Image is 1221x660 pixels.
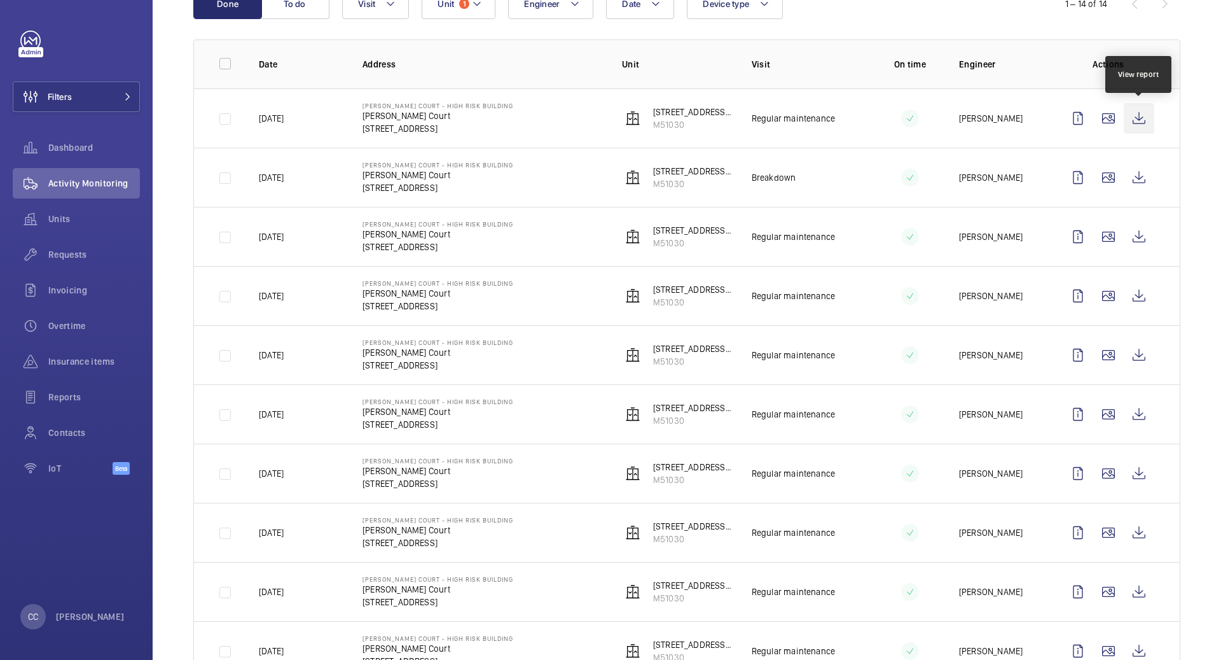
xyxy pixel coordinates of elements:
[362,575,513,583] p: [PERSON_NAME] Court - High Risk Building
[259,408,284,421] p: [DATE]
[259,467,284,480] p: [DATE]
[259,645,284,657] p: [DATE]
[259,586,284,598] p: [DATE]
[48,462,113,475] span: IoT
[48,391,140,404] span: Reports
[362,583,513,596] p: [PERSON_NAME] Court
[752,467,835,480] p: Regular maintenance
[362,169,513,181] p: [PERSON_NAME] Court
[362,109,513,122] p: [PERSON_NAME] Court
[13,81,140,112] button: Filters
[1063,58,1154,71] p: Actions
[653,402,731,414] p: [STREET_ADDRESS][PERSON_NAME]
[653,638,731,651] p: [STREET_ADDRESS][PERSON_NAME]
[362,398,513,405] p: [PERSON_NAME] Court - High Risk Building
[625,584,640,600] img: elevator.svg
[653,178,731,190] p: M51030
[48,284,140,297] span: Invoicing
[362,228,513,241] p: [PERSON_NAME] Court
[959,467,1023,480] p: [PERSON_NAME]
[48,177,140,190] span: Activity Monitoring
[752,290,835,302] p: Regular maintenance
[362,405,513,418] p: [PERSON_NAME] Court
[362,477,513,490] p: [STREET_ADDRESS]
[959,58,1042,71] p: Engineer
[752,526,835,539] p: Regular maintenance
[28,610,38,623] p: CC
[653,461,731,474] p: [STREET_ADDRESS][PERSON_NAME]
[959,526,1023,539] p: [PERSON_NAME]
[259,112,284,125] p: [DATE]
[622,58,731,71] p: Unit
[653,106,731,118] p: [STREET_ADDRESS][PERSON_NAME]
[653,118,731,131] p: M51030
[362,220,513,228] p: [PERSON_NAME] Court - High Risk Building
[653,237,731,249] p: M51030
[362,279,513,287] p: [PERSON_NAME] Court - High Risk Building
[362,346,513,359] p: [PERSON_NAME] Court
[362,161,513,169] p: [PERSON_NAME] Court - High Risk Building
[625,288,640,304] img: elevator.svg
[362,516,513,524] p: [PERSON_NAME] Court - High Risk Building
[653,283,731,296] p: [STREET_ADDRESS][PERSON_NAME]
[362,635,513,642] p: [PERSON_NAME] Court - High Risk Building
[752,230,835,243] p: Regular maintenance
[752,112,835,125] p: Regular maintenance
[48,319,140,332] span: Overtime
[653,579,731,592] p: [STREET_ADDRESS][PERSON_NAME]
[48,213,140,225] span: Units
[959,645,1023,657] p: [PERSON_NAME]
[653,342,731,355] p: [STREET_ADDRESS][PERSON_NAME]
[56,610,125,623] p: [PERSON_NAME]
[48,248,140,261] span: Requests
[362,596,513,608] p: [STREET_ADDRESS]
[48,141,140,154] span: Dashboard
[653,520,731,533] p: [STREET_ADDRESS][PERSON_NAME]
[362,241,513,253] p: [STREET_ADDRESS]
[259,290,284,302] p: [DATE]
[259,58,342,71] p: Date
[959,112,1023,125] p: [PERSON_NAME]
[752,349,835,362] p: Regular maintenance
[362,642,513,655] p: [PERSON_NAME] Court
[362,181,513,194] p: [STREET_ADDRESS]
[959,349,1023,362] p: [PERSON_NAME]
[362,359,513,372] p: [STREET_ADDRESS]
[653,296,731,309] p: M51030
[752,645,835,657] p: Regular maintenance
[259,349,284,362] p: [DATE]
[959,171,1023,184] p: [PERSON_NAME]
[653,355,731,368] p: M51030
[48,426,140,439] span: Contacts
[48,355,140,368] span: Insurance items
[653,224,731,237] p: [STREET_ADDRESS][PERSON_NAME]
[362,537,513,549] p: [STREET_ADDRESS]
[752,171,796,184] p: Breakdown
[881,58,939,71] p: On time
[625,229,640,244] img: elevator.svg
[625,348,640,363] img: elevator.svg
[959,408,1023,421] p: [PERSON_NAME]
[625,407,640,422] img: elevator.svg
[653,533,731,545] p: M51030
[362,122,513,135] p: [STREET_ADDRESS]
[1118,69,1159,80] div: View report
[653,474,731,486] p: M51030
[625,643,640,659] img: elevator.svg
[653,592,731,605] p: M51030
[113,462,130,475] span: Beta
[625,525,640,540] img: elevator.svg
[625,170,640,185] img: elevator.svg
[362,102,513,109] p: [PERSON_NAME] Court - High Risk Building
[752,586,835,598] p: Regular maintenance
[625,466,640,481] img: elevator.svg
[362,339,513,346] p: [PERSON_NAME] Court - High Risk Building
[959,586,1023,598] p: [PERSON_NAME]
[362,58,602,71] p: Address
[362,418,513,431] p: [STREET_ADDRESS]
[625,111,640,126] img: elevator.svg
[259,526,284,539] p: [DATE]
[653,414,731,427] p: M51030
[362,287,513,300] p: [PERSON_NAME] Court
[362,300,513,312] p: [STREET_ADDRESS]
